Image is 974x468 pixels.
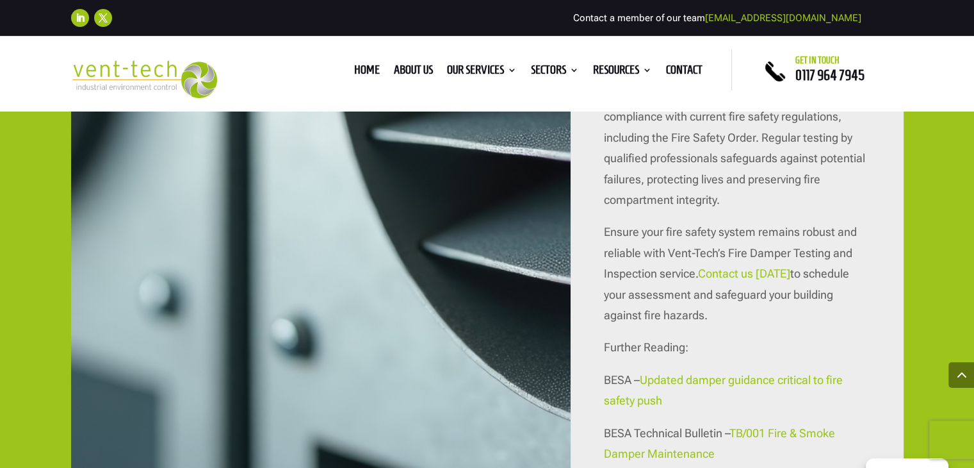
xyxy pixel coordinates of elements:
[604,86,870,222] p: Maintaining effective fire dampers is crucial for compliance with current fire safety regulations...
[604,373,843,407] a: Updated damper guidance critical to fire safety push
[593,65,652,79] a: Resources
[71,60,218,98] img: 2023-09-27T08_35_16.549ZVENT-TECH---Clear-background
[795,55,840,65] span: Get in touch
[604,426,835,460] span: BESA Technical Bulletin –
[604,267,849,322] span: to schedule your assessment and safeguard your building against fire hazards.
[666,65,702,79] a: Contact
[354,65,380,79] a: Home
[705,12,861,24] a: [EMAIL_ADDRESS][DOMAIN_NAME]
[604,225,857,280] span: Ensure your fire safety system remains robust and reliable with Vent-Tech’s Fire Damper Testing a...
[394,65,433,79] a: About us
[71,9,89,27] a: Follow on LinkedIn
[795,67,864,83] a: 0117 964 7945
[698,267,790,280] a: Contact us [DATE]
[604,337,870,369] p: Further Reading:
[94,9,112,27] a: Follow on X
[447,65,517,79] a: Our Services
[604,373,843,407] span: BESA –
[573,12,861,24] span: Contact a member of our team
[531,65,579,79] a: Sectors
